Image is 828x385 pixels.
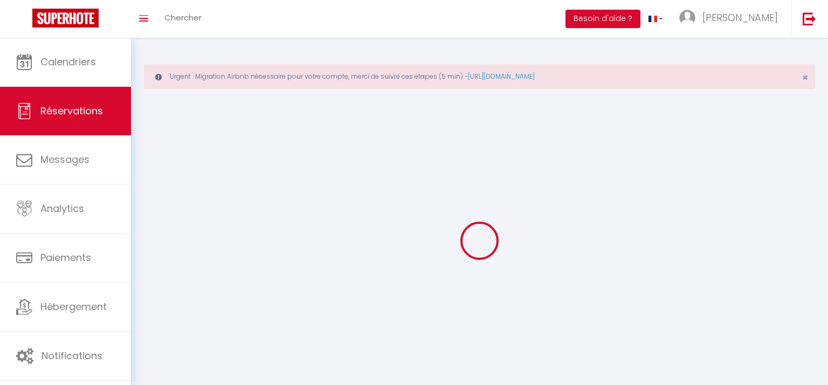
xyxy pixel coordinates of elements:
div: Urgent : Migration Airbnb nécessaire pour votre compte, merci de suivre ces étapes (5 min) - [144,64,815,89]
span: Analytics [40,202,84,215]
img: ... [679,10,695,26]
span: Notifications [42,349,102,362]
span: Chercher [164,12,202,23]
span: Paiements [40,251,91,264]
a: [URL][DOMAIN_NAME] [468,72,535,81]
span: [PERSON_NAME] [702,11,778,24]
img: logout [803,12,816,25]
span: × [802,71,808,84]
button: Close [802,73,808,82]
span: Hébergement [40,300,107,313]
span: Messages [40,153,89,166]
img: Super Booking [32,9,99,27]
span: Calendriers [40,55,96,68]
button: Ouvrir le widget de chat LiveChat [9,4,41,37]
button: Besoin d'aide ? [565,10,640,28]
span: Réservations [40,104,103,118]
